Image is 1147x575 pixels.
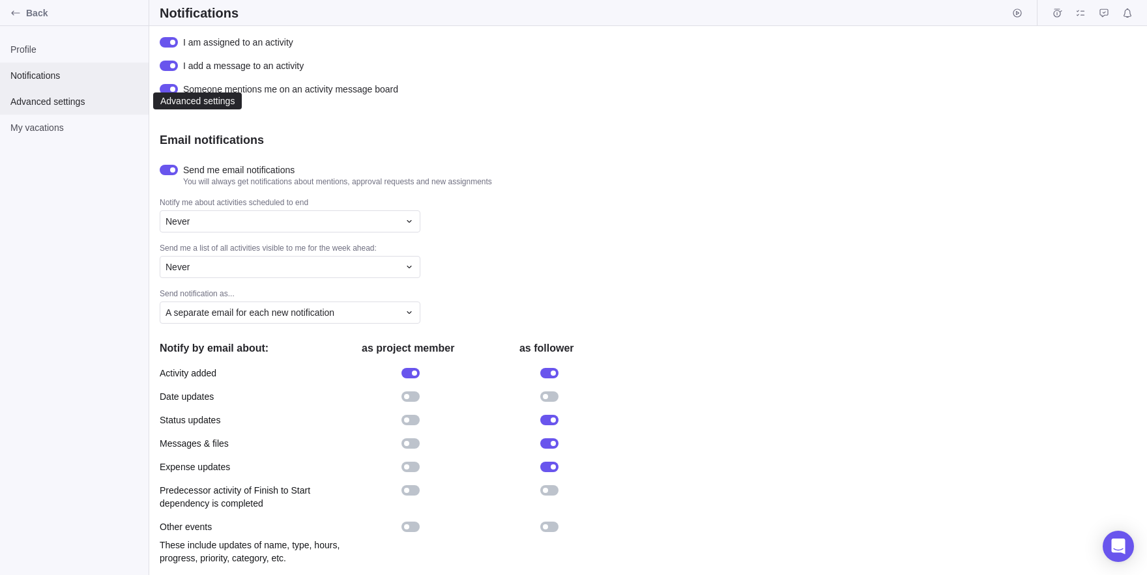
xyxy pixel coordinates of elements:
span: A separate email for each new notification [166,306,334,319]
span: Someone mentions me on an activity message board [183,83,398,96]
div: Send notification as... [160,288,616,302]
h4: as project member [339,341,477,356]
span: Approval requests [1095,4,1113,22]
a: Approval requests [1095,10,1113,20]
h2: Notifications [160,4,239,22]
span: Date updates [160,390,339,403]
span: I am assigned to an activity [183,36,293,49]
div: Notify me about activities scheduled to end [160,197,616,210]
div: Advanced settings [159,96,236,106]
span: Never [166,215,190,228]
h3: Email notifications [160,132,264,148]
span: You will always get notifications about mentions, approval requests and new assignments [183,176,492,187]
span: Back [26,7,143,20]
span: Advanced settings [10,95,138,108]
span: Start timer [1008,4,1026,22]
span: Profile [10,43,138,56]
span: Expense updates [160,460,339,473]
h4: as follower [477,341,616,356]
span: I add a message to an activity [183,59,304,72]
span: Predecessor activity of Finish to Start dependency is completed [160,484,339,510]
span: My vacations [10,121,138,134]
span: Status updates [160,414,339,427]
div: Send me a list of all activities visible to me for the week ahead: [160,243,616,256]
span: Activity added [160,367,339,380]
span: Send me email notifications [183,163,492,176]
h4: Notify by email about: [160,341,339,356]
span: My assignments [1071,4,1090,22]
span: Notifications [1118,4,1137,22]
a: My assignments [1071,10,1090,20]
a: Notifications [1118,10,1137,20]
span: Never [166,260,190,273]
a: Time logs [1048,10,1066,20]
span: Other events [160,520,339,533]
span: Time logs [1048,4,1066,22]
span: Notifications [10,69,138,82]
span: Messages & files [160,437,339,450]
div: These include updates of name, type, hours, progress, priority, category, etc. [160,539,373,565]
div: Open Intercom Messenger [1103,531,1134,562]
